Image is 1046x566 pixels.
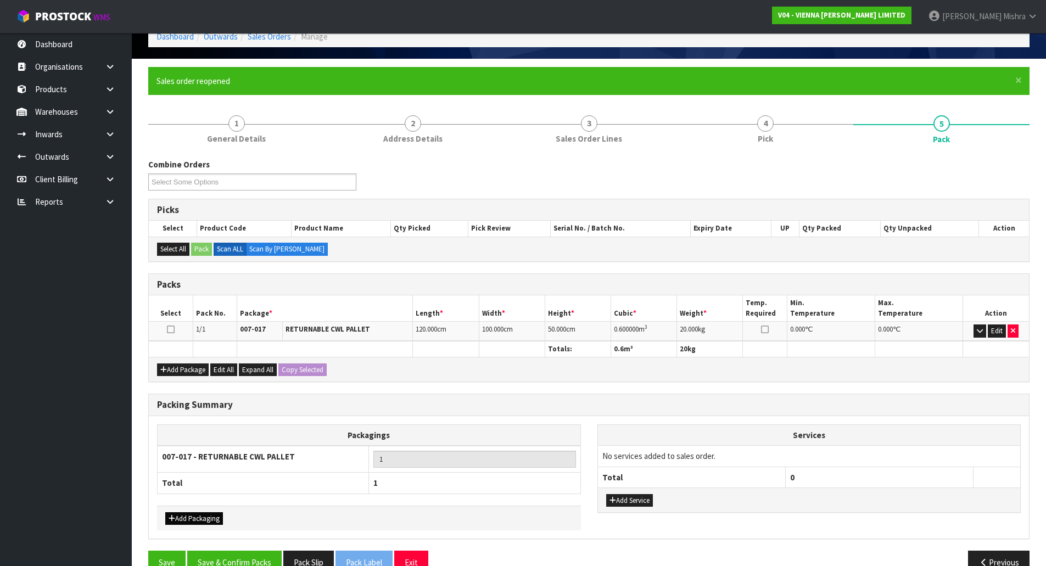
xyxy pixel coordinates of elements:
[611,341,677,357] th: m³
[16,9,30,23] img: cube-alt.png
[677,295,743,321] th: Weight
[240,324,266,334] strong: 007-017
[787,295,875,321] th: Min. Temperature
[228,115,245,132] span: 1
[1003,11,1026,21] span: Mishra
[614,324,639,334] span: 0.600000
[391,221,468,236] th: Qty Picked
[611,322,677,341] td: m
[156,31,194,42] a: Dashboard
[196,324,205,334] span: 1/1
[482,324,504,334] span: 100.000
[162,451,295,462] strong: 007-017 - RETURNABLE CWL PALLET
[239,363,277,377] button: Expand All
[545,322,611,341] td: cm
[963,295,1029,321] th: Action
[933,133,950,145] span: Pack
[545,341,611,357] th: Totals:
[757,115,774,132] span: 4
[614,344,624,354] span: 0.6
[743,295,787,321] th: Temp. Required
[237,295,413,321] th: Package
[191,243,212,256] button: Pack
[545,295,611,321] th: Height
[548,324,566,334] span: 50.000
[598,425,1021,446] th: Services
[778,10,905,20] strong: V04 - VIENNA [PERSON_NAME] LIMITED
[242,365,273,374] span: Expand All
[193,295,237,321] th: Pack No.
[301,31,328,42] span: Manage
[156,76,230,86] span: Sales order reopened
[286,324,370,334] strong: RETURNABLE CWL PALLET
[799,221,880,236] th: Qty Packed
[35,9,91,24] span: ProStock
[479,322,545,341] td: cm
[875,295,963,321] th: Max. Temperature
[207,133,266,144] span: General Details
[611,295,677,321] th: Cubic
[416,324,437,334] span: 120.000
[204,31,238,42] a: Outwards
[758,133,773,144] span: Pick
[933,115,950,132] span: 5
[790,324,805,334] span: 0.000
[93,12,110,23] small: WMS
[691,221,771,236] th: Expiry Date
[680,344,687,354] span: 20
[157,279,1021,290] h3: Packs
[165,512,223,525] button: Add Packaging
[598,467,786,487] th: Total
[680,324,698,334] span: 20.000
[790,472,795,483] span: 0
[413,322,479,341] td: cm
[158,473,369,494] th: Total
[248,31,291,42] a: Sales Orders
[157,400,1021,410] h3: Packing Summary
[210,363,237,377] button: Edit All
[413,295,479,321] th: Length
[1015,72,1022,88] span: ×
[278,363,327,377] button: Copy Selected
[246,243,328,256] label: Scan By [PERSON_NAME]
[606,494,653,507] button: Add Service
[405,115,421,132] span: 2
[158,425,581,446] th: Packagings
[979,221,1029,236] th: Action
[149,221,197,236] th: Select
[479,295,545,321] th: Width
[787,322,875,341] td: ℃
[772,7,911,24] a: V04 - VIENNA [PERSON_NAME] LIMITED
[878,324,893,334] span: 0.000
[942,11,1002,21] span: [PERSON_NAME]
[645,323,647,330] sup: 3
[771,221,799,236] th: UP
[373,478,378,488] span: 1
[157,363,209,377] button: Add Package
[677,322,743,341] td: kg
[556,133,622,144] span: Sales Order Lines
[383,133,443,144] span: Address Details
[581,115,597,132] span: 3
[988,324,1006,338] button: Edit
[468,221,551,236] th: Pick Review
[598,446,1021,467] td: No services added to sales order.
[875,322,963,341] td: ℃
[551,221,691,236] th: Serial No. / Batch No.
[157,243,189,256] button: Select All
[157,205,1021,215] h3: Picks
[880,221,978,236] th: Qty Unpacked
[148,159,210,170] label: Combine Orders
[292,221,391,236] th: Product Name
[197,221,292,236] th: Product Code
[214,243,247,256] label: Scan ALL
[677,341,743,357] th: kg
[149,295,193,321] th: Select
